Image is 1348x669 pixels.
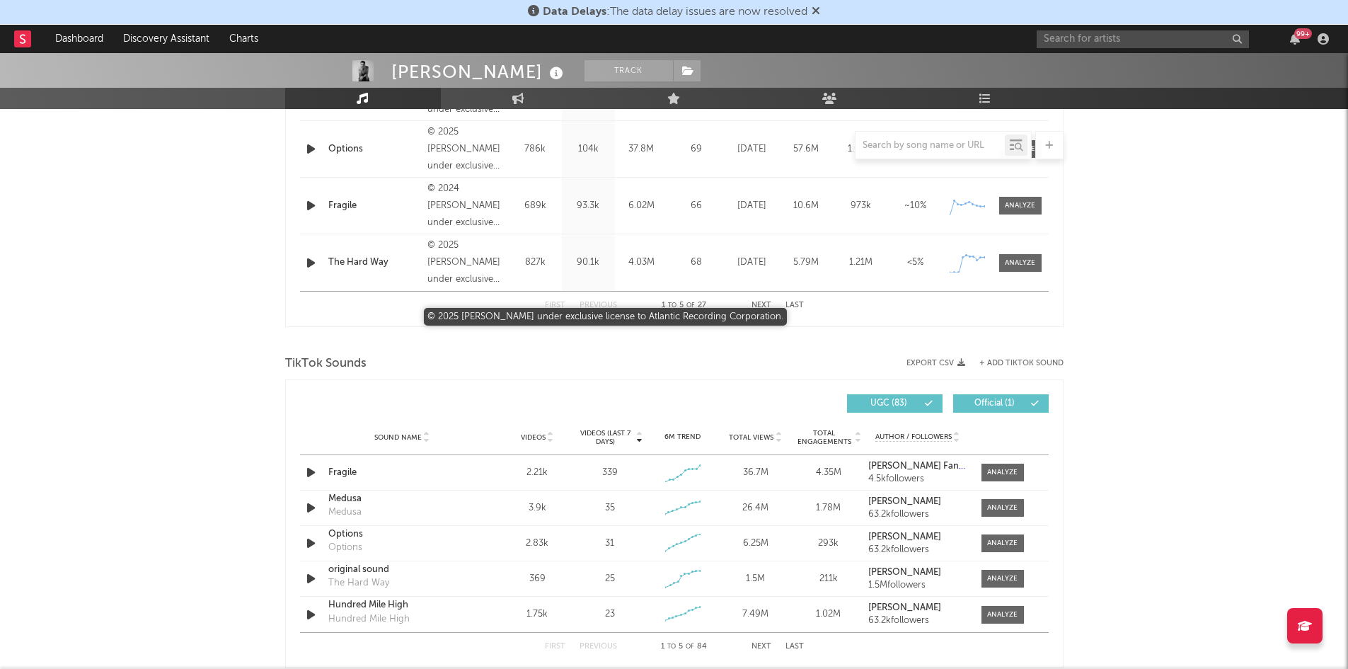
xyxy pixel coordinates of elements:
div: 6.02M [618,199,664,213]
div: 3.9k [505,501,570,515]
div: 1 5 27 [645,297,723,314]
div: 973k [837,199,885,213]
span: TikTok Sounds [285,355,367,372]
button: UGC(83) [847,394,943,413]
button: Official(1) [953,394,1049,413]
div: © 2024 [PERSON_NAME] under exclusive license to Atlantic Recording Corporation. [427,181,505,231]
button: First [545,643,565,651]
span: Dismiss [812,6,820,18]
button: Last [785,643,804,651]
div: 63.2k followers [868,616,967,626]
div: 7.49M [722,607,788,622]
div: 211k [795,572,861,586]
input: Search for artists [1037,30,1249,48]
div: Options [328,541,362,555]
div: 1.75k [505,607,570,622]
span: Videos [521,433,546,442]
a: [PERSON_NAME] [868,568,967,578]
div: 293k [795,537,861,551]
button: Export CSV [906,359,965,367]
div: ~ 10 % [892,199,939,213]
div: 1 5 84 [645,639,723,656]
div: 10.6M [783,199,830,213]
strong: [PERSON_NAME] [868,603,941,612]
div: 1.21M [837,256,885,270]
div: 99 + [1294,28,1312,39]
div: © 2025 [PERSON_NAME] under exclusive license to Atlantic Recording Corporation. [427,124,505,175]
span: Official ( 1 ) [962,399,1027,408]
input: Search by song name or URL [856,140,1005,151]
div: 6.25M [722,537,788,551]
a: Fragile [328,199,421,213]
div: 23 [605,607,615,622]
span: Sound Name [374,433,422,442]
button: Last [785,302,804,309]
div: 1.5M [722,572,788,586]
button: Previous [580,302,617,309]
div: Hundred Mile High [328,612,410,627]
a: Discovery Assistant [113,25,219,53]
div: [PERSON_NAME] [391,60,567,84]
span: Data Delays [543,6,606,18]
div: 4.35M [795,466,861,480]
span: Videos (last 7 days) [577,429,634,446]
span: UGC ( 83 ) [856,399,921,408]
div: 35 [605,501,615,515]
div: 31 [605,537,614,551]
div: 2.21k [505,466,570,480]
strong: [PERSON_NAME] Fan Page [868,462,982,471]
a: [PERSON_NAME] [868,497,967,507]
span: of [686,302,695,309]
div: 36.7M [722,466,788,480]
strong: [PERSON_NAME] [868,532,941,542]
div: 25 [605,572,615,586]
strong: [PERSON_NAME] [868,497,941,506]
span: Total Engagements [795,429,853,446]
div: 2.83k [505,537,570,551]
div: 63.2k followers [868,545,967,555]
div: 4.5k followers [868,474,967,484]
div: 68 [672,256,721,270]
button: Next [751,643,771,651]
div: [DATE] [728,256,776,270]
a: [PERSON_NAME] [868,532,967,542]
a: [PERSON_NAME] [868,603,967,613]
a: The Hard Way [328,256,421,270]
span: to [668,302,676,309]
span: Total Views [729,433,773,442]
a: original sound [328,563,476,577]
div: 93.3k [565,199,611,213]
div: 4.03M [618,256,664,270]
div: 827k [512,256,558,270]
div: 369 [505,572,570,586]
div: 26.4M [722,501,788,515]
div: 63.2k followers [868,510,967,520]
a: Medusa [328,492,476,506]
a: Dashboard [45,25,113,53]
button: First [545,302,565,309]
span: : The data delay issues are now resolved [543,6,807,18]
div: 339 [602,466,618,480]
div: Medusa [328,505,362,520]
span: of [686,644,694,650]
div: 1.5M followers [868,581,967,590]
button: 99+ [1290,33,1300,45]
div: 1.78M [795,501,861,515]
div: 5.79M [783,256,830,270]
a: Options [328,527,476,542]
a: Hundred Mile High [328,598,476,612]
div: 90.1k [565,256,611,270]
a: Fragile [328,466,476,480]
div: [DATE] [728,199,776,213]
div: The Hard Way [328,576,389,590]
button: Previous [580,643,617,651]
button: + Add TikTok Sound [965,360,1064,367]
div: 689k [512,199,558,213]
button: Track [584,60,673,81]
span: to [667,644,676,650]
